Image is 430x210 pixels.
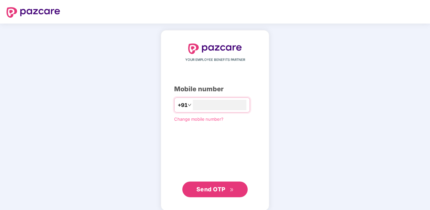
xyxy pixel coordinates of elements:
[188,103,191,107] span: down
[174,84,256,94] div: Mobile number
[185,57,245,62] span: YOUR EMPLOYEE BENEFITS PARTNER
[7,7,60,18] img: logo
[196,186,225,193] span: Send OTP
[188,44,242,54] img: logo
[178,101,188,109] span: +91
[230,188,234,192] span: double-right
[182,182,248,197] button: Send OTPdouble-right
[174,116,223,122] a: Change mobile number?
